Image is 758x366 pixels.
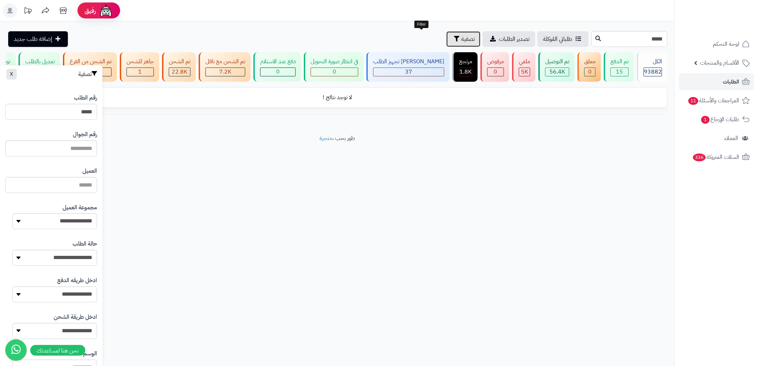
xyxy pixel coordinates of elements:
span: 0 [588,68,592,76]
div: Filter [414,21,429,28]
h3: تصفية [78,71,97,78]
span: 15 [616,68,623,76]
a: طلبات الإرجاع1 [679,111,754,128]
a: ملغي 5K [511,52,537,82]
span: X [10,70,13,78]
label: رقم الجوال [73,130,97,139]
a: السلات المتروكة336 [679,149,754,166]
a: الكل93882 [635,52,669,82]
label: ادخل طريقه الدفع [57,276,97,285]
label: العميل [82,167,97,175]
a: تم الشحن من الفرع 340 [61,52,118,82]
div: في انتظار صورة التحويل [311,58,358,66]
div: 4950 [519,68,530,76]
div: الكل [644,58,662,66]
div: 56407 [545,68,569,76]
span: تصدير الطلبات [499,35,529,43]
label: الوسم [83,350,97,358]
label: مجموعة العميل [63,204,97,212]
div: 37 [373,68,444,76]
a: متجرة [319,134,332,142]
span: 0 [276,68,280,76]
span: 5K [521,68,528,76]
a: تم الدفع 15 [602,52,635,82]
label: حالة الطلب [72,240,97,248]
a: طلباتي المُوكلة [537,31,588,47]
div: تم التوصيل [545,58,569,66]
div: 22778 [169,68,190,76]
span: 56.4K [549,68,565,76]
span: العملاء [724,133,738,143]
a: دفع عند الاستلام 0 [252,52,302,82]
a: في انتظار صورة التحويل 0 [302,52,365,82]
span: 336 [693,154,706,161]
div: تعديل بالطلب [25,58,55,66]
div: تم الدفع [611,58,629,66]
a: تعديل بالطلب 1 [17,52,61,82]
span: 1.8K [460,68,472,76]
span: 0 [333,68,336,76]
div: 0 [260,68,295,76]
td: لا توجد نتائج ! [7,88,667,107]
a: تم الشحن 22.8K [161,52,197,82]
a: المراجعات والأسئلة11 [679,92,754,109]
a: الطلبات [679,73,754,90]
div: جاهز للشحن [127,58,154,66]
div: [PERSON_NAME] تجهيز الطلب [373,58,444,66]
span: 1 [139,68,142,76]
span: 7.2K [219,68,231,76]
div: ملغي [519,58,530,66]
span: لوحة التحكم [713,39,739,49]
div: 15 [611,68,628,76]
span: 22.8K [172,68,188,76]
a: معلق 0 [576,52,602,82]
a: لوحة التحكم [679,36,754,53]
a: مرتجع 1.8K [451,52,479,82]
span: الطلبات [723,77,739,87]
span: 1 [701,116,710,124]
a: تصدير الطلبات [483,31,535,47]
a: تم الشحن مع ناقل 7.2K [197,52,252,82]
span: المراجعات والأسئلة [688,96,739,106]
a: إضافة طلب جديد [8,31,68,47]
span: 0 [494,68,498,76]
button: X [6,69,17,80]
span: السلات المتروكة [692,152,739,162]
button: تصفية [446,31,480,47]
div: مرفوض [487,58,504,66]
span: إضافة طلب جديد [14,35,52,43]
div: 0 [311,68,358,76]
a: مرفوض 0 [479,52,511,82]
div: 1800 [459,68,472,76]
label: رقم الطلب [74,94,97,102]
span: الأقسام والمنتجات [700,58,739,68]
span: رفيق [85,6,96,15]
div: 7223 [206,68,245,76]
div: معلق [584,58,596,66]
span: 37 [405,68,412,76]
div: تم الشحن من الفرع [70,58,112,66]
div: دفع عند الاستلام [260,58,296,66]
span: طلبات الإرجاع [700,114,739,124]
div: تم الشحن [169,58,190,66]
div: تم الشحن مع ناقل [205,58,245,66]
span: 93882 [644,68,662,76]
div: 0 [488,68,504,76]
span: طلباتي المُوكلة [543,35,572,43]
div: 0 [585,68,595,76]
span: 11 [688,97,698,105]
div: 1 [127,68,154,76]
a: [PERSON_NAME] تجهيز الطلب 37 [365,52,451,82]
a: تم التوصيل 56.4K [537,52,576,82]
a: تحديثات المنصة [19,4,37,20]
a: جاهز للشحن 1 [118,52,161,82]
label: ادخل طريقة الشحن [54,313,97,321]
div: مرتجع [459,58,472,66]
span: تصفية [461,35,475,43]
img: ai-face.png [99,4,113,18]
a: العملاء [679,130,754,147]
